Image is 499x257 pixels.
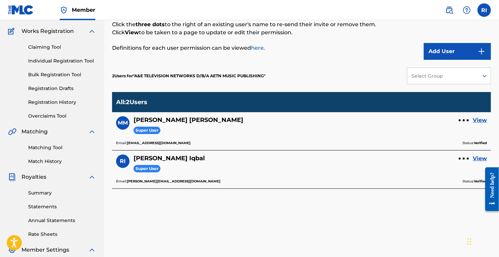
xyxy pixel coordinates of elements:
span: Member [72,6,95,14]
p: Click the to the right of an existing user's name to re-send their invite or remove them. Click t... [112,20,404,37]
img: Royalties [8,173,16,181]
div: Help [460,3,473,17]
p: Definitions for each user permission can be viewed [112,44,404,52]
p: Status: [462,178,487,184]
span: Super User [134,127,160,134]
img: Works Registration [8,27,17,35]
img: expand [88,246,96,254]
a: Individual Registration Tool [28,57,96,65]
p: Email: [116,178,220,184]
img: search [445,6,453,14]
button: Add User [424,43,491,60]
p: Status: [462,140,487,146]
span: Royalties [21,173,46,181]
strong: three dots [136,21,165,28]
a: Registration History [28,99,96,106]
span: Matching [21,128,48,136]
span: MM [118,119,128,127]
a: Registration Drafts [28,85,96,92]
a: Statements [28,203,96,210]
a: Matching Tool [28,144,96,151]
a: Claiming Tool [28,44,96,51]
h5: Megan Morrison [134,116,243,124]
a: Public Search [443,3,456,17]
img: expand [88,27,96,35]
a: Annual Statements [28,217,96,224]
div: User Menu [478,3,491,17]
p: All : 2 Users [116,98,147,106]
img: expand [88,128,96,136]
b: [PERSON_NAME][EMAIL_ADDRESS][DOMAIN_NAME] [127,179,220,183]
iframe: Chat Widget [465,225,499,257]
b: Verified [474,141,487,145]
a: Match History [28,158,96,165]
strong: View [125,29,139,36]
span: 2 Users for [112,73,133,78]
img: help [463,6,471,14]
h5: Reema Iqbal [134,155,205,162]
iframe: Resource Center [480,162,499,216]
span: Works Registration [21,27,74,35]
img: 9d2ae6d4665cec9f34b9.svg [478,47,486,55]
div: Select Group [411,73,474,80]
img: Member Settings [8,246,16,254]
span: Member Settings [21,246,69,254]
span: A&E TELEVISION NETWORKS D/B/A AETN MUSIC PUBLISHING [133,73,265,78]
a: View [473,155,487,163]
a: Rate Sheets [28,231,96,238]
span: Super User [134,165,160,173]
div: Drag [467,231,471,252]
a: here. [251,45,265,51]
a: Bulk Registration Tool [28,71,96,78]
p: Email: [116,140,191,146]
a: Overclaims Tool [28,113,96,120]
b: [EMAIL_ADDRESS][DOMAIN_NAME] [127,141,191,145]
a: Summary [28,189,96,197]
img: expand [88,173,96,181]
img: Matching [8,128,16,136]
a: View [473,116,487,124]
b: Verified [474,179,487,183]
img: Top Rightsholder [60,6,68,14]
img: MLC Logo [8,5,34,15]
span: RI [120,157,126,165]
